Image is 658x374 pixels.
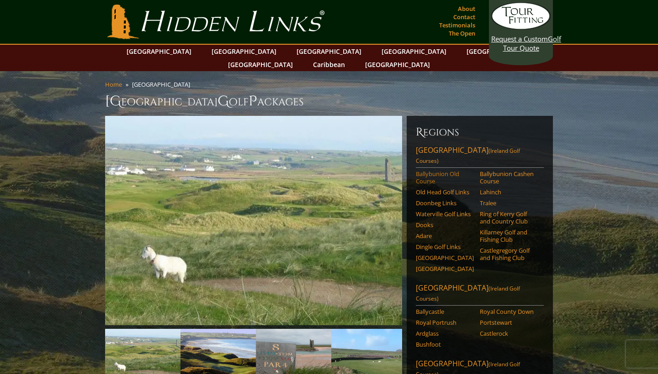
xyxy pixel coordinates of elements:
[491,34,548,43] span: Request a Custom
[480,170,538,185] a: Ballybunion Cashen Course
[437,19,478,31] a: Testimonials
[122,45,196,58] a: [GEOGRAPHIC_DATA]
[223,58,297,71] a: [GEOGRAPHIC_DATA]
[491,2,551,52] a: Request a CustomGolf Tour Quote
[416,243,474,250] a: Dingle Golf Links
[416,199,474,207] a: Doonbeg Links
[480,188,538,196] a: Lahinch
[207,45,281,58] a: [GEOGRAPHIC_DATA]
[416,283,544,306] a: [GEOGRAPHIC_DATA](Ireland Golf Courses)
[480,210,538,225] a: Ring of Kerry Golf and Country Club
[416,125,544,140] h6: Regions
[377,45,451,58] a: [GEOGRAPHIC_DATA]
[308,58,350,71] a: Caribbean
[480,199,538,207] a: Tralee
[480,247,538,262] a: Castlegregory Golf and Fishing Club
[416,145,544,168] a: [GEOGRAPHIC_DATA](Ireland Golf Courses)
[132,80,194,88] li: [GEOGRAPHIC_DATA]
[480,319,538,326] a: Portstewart
[416,188,474,196] a: Old Head Golf Links
[416,308,474,315] a: Ballycastle
[416,170,474,185] a: Ballybunion Old Course
[416,265,474,272] a: [GEOGRAPHIC_DATA]
[416,210,474,218] a: Waterville Golf Links
[218,92,229,110] span: G
[416,221,474,229] a: Dooks
[416,330,474,337] a: Ardglass
[451,10,478,23] a: Contact
[462,45,536,58] a: [GEOGRAPHIC_DATA]
[416,319,474,326] a: Royal Portrush
[249,92,257,110] span: P
[292,45,366,58] a: [GEOGRAPHIC_DATA]
[105,80,122,88] a: Home
[105,92,553,110] h1: [GEOGRAPHIC_DATA] olf ackages
[480,308,538,315] a: Royal County Down
[446,27,478,40] a: The Open
[456,2,478,15] a: About
[361,58,435,71] a: [GEOGRAPHIC_DATA]
[416,341,474,348] a: Bushfoot
[480,330,538,337] a: Castlerock
[416,254,474,261] a: [GEOGRAPHIC_DATA]
[480,229,538,244] a: Killarney Golf and Fishing Club
[416,232,474,239] a: Adare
